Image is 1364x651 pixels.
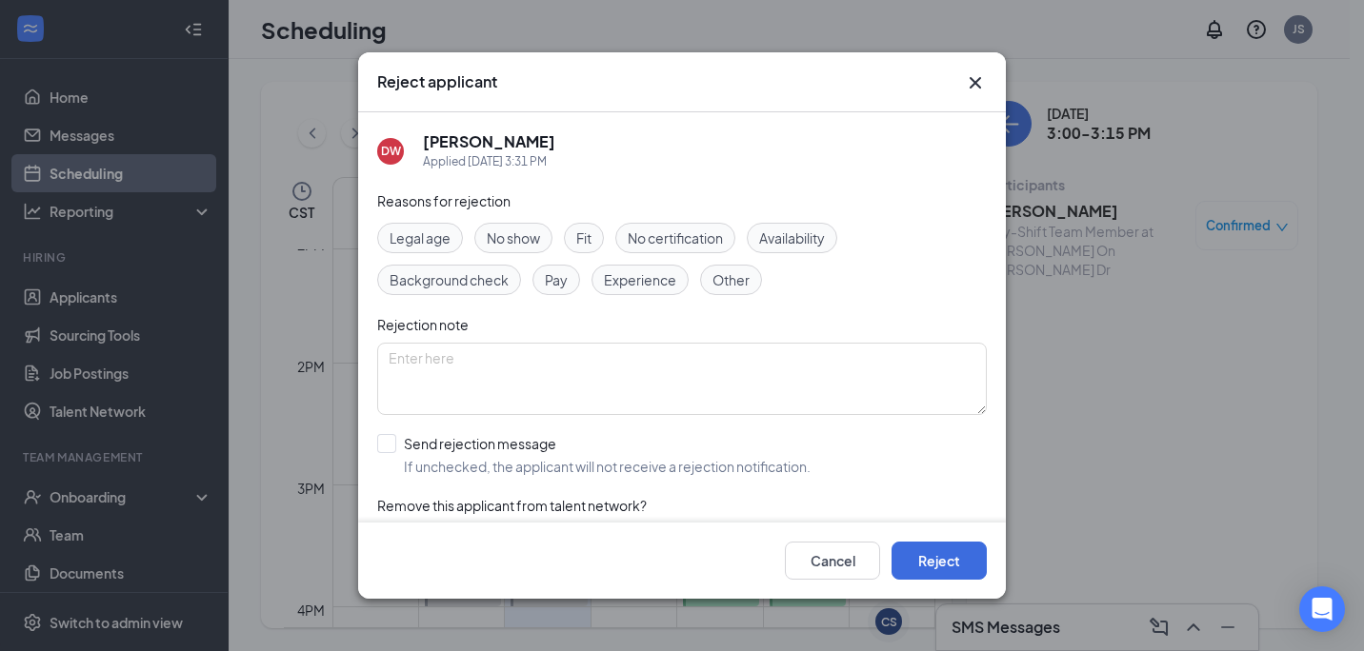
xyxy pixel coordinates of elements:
[892,542,987,580] button: Reject
[377,497,647,514] span: Remove this applicant from talent network?
[759,227,825,248] span: Availability
[377,316,469,333] span: Rejection note
[1299,586,1345,632] div: Open Intercom Messenger
[390,269,509,290] span: Background check
[423,131,555,152] h5: [PERSON_NAME]
[576,227,592,248] span: Fit
[377,71,497,92] h3: Reject applicant
[390,227,451,248] span: Legal age
[381,143,401,159] div: DW
[423,152,555,171] div: Applied [DATE] 3:31 PM
[964,71,987,94] svg: Cross
[487,227,540,248] span: No show
[712,269,750,290] span: Other
[377,192,511,209] span: Reasons for rejection
[628,227,723,248] span: No certification
[604,269,676,290] span: Experience
[545,269,568,290] span: Pay
[964,71,987,94] button: Close
[785,542,880,580] button: Cancel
